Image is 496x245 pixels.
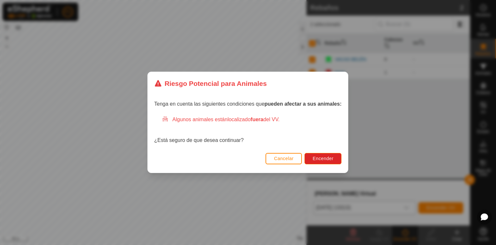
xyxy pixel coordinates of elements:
button: Encender [305,153,342,164]
span: Cancelar [274,156,294,161]
strong: fuera [251,117,263,122]
strong: pueden afectar a sus animales: [265,101,341,107]
span: Encender [313,156,334,161]
font: Algunos animales están [172,117,279,122]
button: Cancelar [266,153,302,164]
span: localizado del VV. [228,117,279,122]
font: ¿Está seguro de que desea continuar? [154,138,244,143]
span: Tenga en cuenta las siguientes condiciones que [154,101,341,107]
div: Riesgo Potencial para Animales [154,78,267,88]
